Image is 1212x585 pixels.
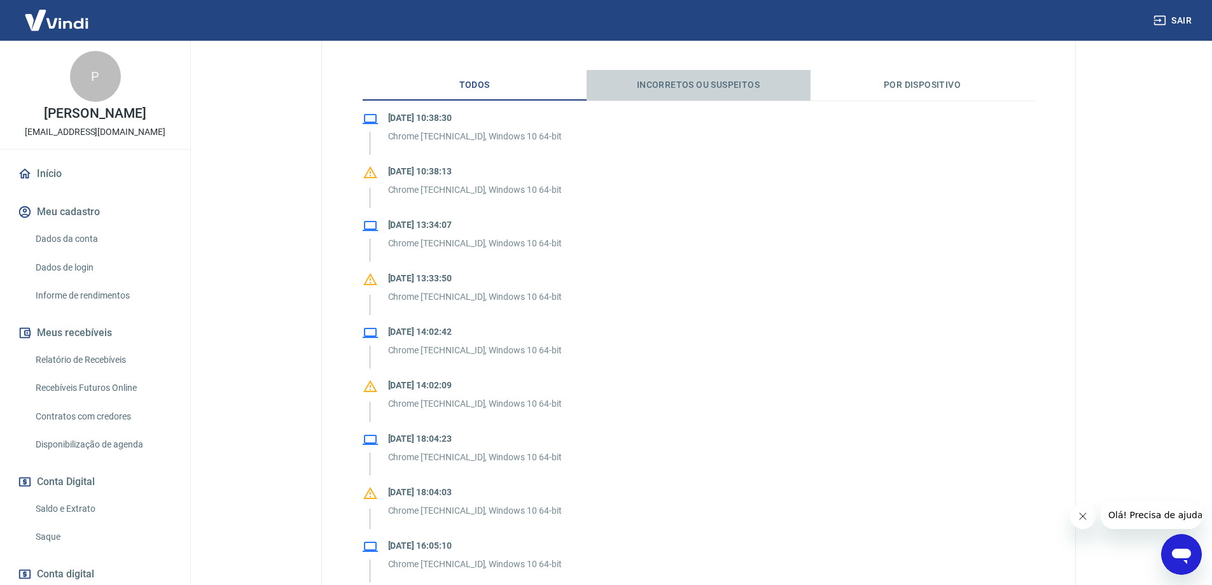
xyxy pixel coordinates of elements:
p: [DATE] 14:02:09 [388,379,562,392]
a: Contratos com credores [31,404,175,430]
a: Disponibilização de agenda [31,432,175,458]
button: Incorretos ou suspeitos [587,70,811,101]
p: Chrome [TECHNICAL_ID], Windows 10 64-bit [388,237,562,250]
div: P [70,51,121,102]
p: Chrome [TECHNICAL_ID], Windows 10 64-bit [388,290,562,304]
button: Meus recebíveis [15,319,175,347]
button: Conta Digital [15,468,175,496]
p: Chrome [TECHNICAL_ID], Windows 10 64-bit [388,130,562,143]
p: Chrome [TECHNICAL_ID], Windows 10 64-bit [388,397,562,411]
a: Saldo e Extrato [31,496,175,522]
a: Informe de rendimentos [31,283,175,309]
button: Por dispositivo [811,70,1034,101]
img: Vindi [15,1,98,39]
p: Chrome [TECHNICAL_ID], Windows 10 64-bit [388,558,562,571]
p: [DATE] 18:04:03 [388,486,562,499]
p: [DATE] 13:34:07 [388,218,562,232]
a: Saque [31,524,175,550]
p: [DATE] 18:04:23 [388,432,562,446]
span: Conta digital [37,565,94,583]
a: Dados da conta [31,226,175,252]
iframe: Fechar mensagem [1070,504,1096,529]
p: [DATE] 13:33:50 [388,272,562,285]
p: [DATE] 16:05:10 [388,539,562,553]
p: Chrome [TECHNICAL_ID], Windows 10 64-bit [388,504,562,518]
button: Sair [1151,9,1197,32]
p: Chrome [TECHNICAL_ID], Windows 10 64-bit [388,344,562,357]
p: [DATE] 10:38:30 [388,111,562,125]
iframe: Botão para abrir a janela de mensagens [1161,534,1202,575]
p: Chrome [TECHNICAL_ID], Windows 10 64-bit [388,451,562,464]
iframe: Mensagem da empresa [1101,501,1202,529]
p: [EMAIL_ADDRESS][DOMAIN_NAME] [25,125,165,139]
a: Início [15,160,175,188]
a: Dados de login [31,255,175,281]
a: Recebíveis Futuros Online [31,375,175,401]
p: [DATE] 10:38:13 [388,165,562,178]
p: Chrome [TECHNICAL_ID], Windows 10 64-bit [388,183,562,197]
a: Relatório de Recebíveis [31,347,175,373]
span: Olá! Precisa de ajuda? [8,9,107,19]
p: [PERSON_NAME] [44,107,146,120]
p: [DATE] 14:02:42 [388,325,562,339]
button: Todos [363,70,587,101]
button: Meu cadastro [15,198,175,226]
